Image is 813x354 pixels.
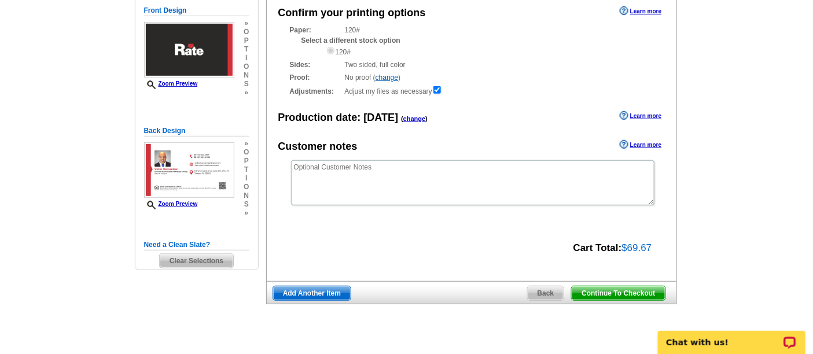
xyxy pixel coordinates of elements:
span: ( ) [401,115,428,122]
div: Confirm your printing options [278,5,426,21]
strong: Adjustments: [290,86,341,97]
div: Adjust my files as necessary [290,85,653,97]
a: Learn more [620,140,661,149]
a: change [376,73,398,82]
span: p [244,36,249,45]
strong: Sides: [290,60,341,70]
div: No proof ( ) [290,72,653,83]
a: change [403,115,426,122]
div: 120# [290,25,653,57]
span: i [244,54,249,62]
span: i [244,174,249,183]
h5: Front Design [144,5,249,16]
a: Back [527,286,565,301]
span: s [244,200,249,209]
img: small-thumb.jpg [144,142,234,198]
div: Customer notes [278,139,358,154]
a: Add Another Item [273,286,351,301]
span: Add Another Item [273,286,351,300]
a: Zoom Preview [144,80,198,87]
img: small-thumb.jpg [144,22,234,78]
strong: Proof: [290,72,341,83]
span: » [244,89,249,97]
div: Production date: [278,110,428,126]
strong: Cart Total: [573,242,622,253]
span: » [244,139,249,148]
h5: Need a Clean Slate? [144,239,249,250]
span: o [244,28,249,36]
a: Learn more [620,111,661,120]
span: t [244,45,249,54]
span: » [244,209,249,217]
span: t [244,165,249,174]
span: p [244,157,249,165]
span: o [244,62,249,71]
span: Continue To Checkout [572,286,665,300]
h5: Back Design [144,126,249,137]
span: s [244,80,249,89]
span: o [244,148,249,157]
span: n [244,71,249,80]
iframe: LiveChat chat widget [650,318,813,354]
div: 120# [326,46,653,57]
strong: Paper: [290,25,341,35]
span: [DATE] [364,112,399,123]
a: Zoom Preview [144,201,198,207]
span: o [244,183,249,191]
strong: Select a different stock option [301,36,400,45]
span: Back [528,286,564,300]
span: » [244,19,249,28]
span: n [244,191,249,200]
span: $69.67 [622,242,652,253]
span: Clear Selections [160,254,233,268]
div: Two sided, full color [290,60,653,70]
a: Learn more [620,6,661,16]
